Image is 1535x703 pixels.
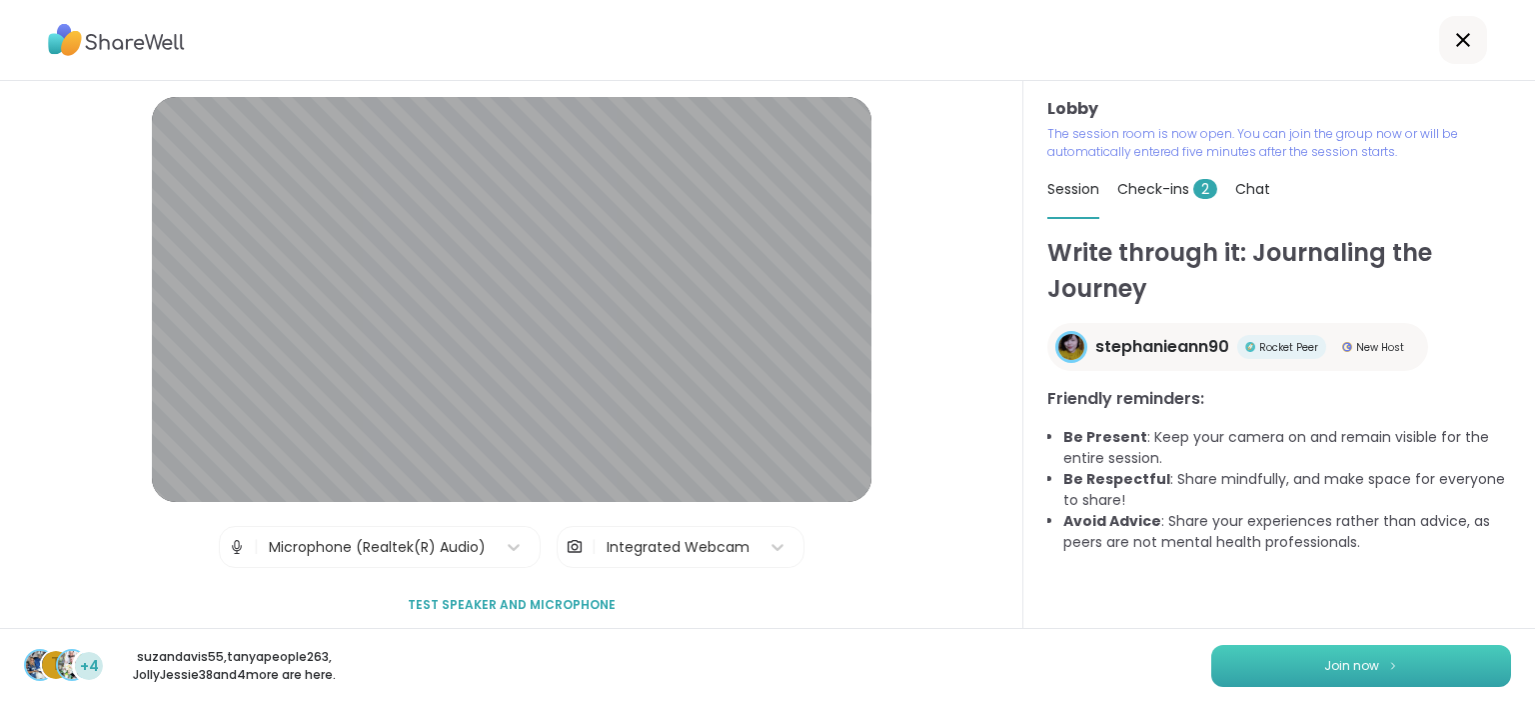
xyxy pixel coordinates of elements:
[1356,340,1404,355] span: New Host
[1063,469,1511,511] li: : Share mindfully, and make space for everyone to share!
[1324,657,1379,675] span: Join now
[1047,387,1511,411] h3: Friendly reminders:
[1387,660,1399,671] img: ShareWell Logomark
[1063,427,1511,469] li: : Keep your camera on and remain visible for the entire session.
[58,651,86,679] img: JollyJessie38
[1047,125,1511,161] p: The session room is now open. You can join the group now or will be automatically entered five mi...
[1259,340,1318,355] span: Rocket Peer
[51,652,61,678] span: t
[1063,427,1147,447] b: Be Present
[1047,179,1099,199] span: Session
[254,527,259,567] span: |
[1211,645,1511,687] button: Join now
[80,656,99,677] span: +4
[1047,235,1511,307] h1: Write through it: Journaling the Journey
[1063,511,1161,531] b: Avoid Advice
[228,527,246,567] img: Microphone
[1245,342,1255,352] img: Rocket Peer
[1047,323,1428,371] a: stephanieann90stephanieann90Rocket PeerRocket PeerNew HostNew Host
[1235,179,1270,199] span: Chat
[1063,511,1511,553] li: : Share your experiences rather than advice, as peers are not mental health professionals.
[1193,179,1217,199] span: 2
[592,527,597,567] span: |
[1342,342,1352,352] img: New Host
[26,651,54,679] img: suzandavis55
[408,596,616,614] span: Test speaker and microphone
[1058,334,1084,360] img: stephanieann90
[48,17,185,63] img: ShareWell Logo
[269,537,486,558] div: Microphone (Realtek(R) Audio)
[1047,97,1511,121] h3: Lobby
[1117,179,1217,199] span: Check-ins
[1095,335,1229,359] span: stephanieann90
[607,537,750,558] div: Integrated Webcam
[566,527,584,567] img: Camera
[1063,469,1170,489] b: Be Respectful
[400,584,624,626] button: Test speaker and microphone
[122,648,346,684] p: suzandavis55 , tanyapeople263 , JollyJessie38 and 4 more are here.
